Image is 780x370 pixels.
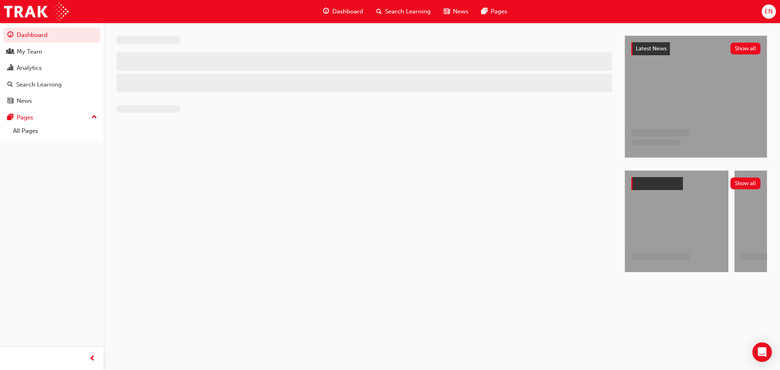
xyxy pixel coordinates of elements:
a: Dashboard [3,28,100,43]
a: Analytics [3,61,100,76]
button: Show all [730,43,761,54]
span: chart-icon [7,65,13,72]
a: News [3,93,100,108]
a: My Team [3,44,100,59]
span: pages-icon [481,6,487,17]
span: Dashboard [332,7,363,16]
a: pages-iconPages [475,3,514,20]
span: News [453,7,468,16]
span: Search Learning [385,7,431,16]
span: news-icon [444,6,450,17]
button: Show all [730,177,761,189]
span: search-icon [7,81,13,89]
div: Open Intercom Messenger [752,342,772,362]
button: Pages [3,110,100,125]
span: guage-icon [7,32,13,39]
a: guage-iconDashboard [316,3,370,20]
button: EN [762,4,776,19]
span: search-icon [376,6,382,17]
span: prev-icon [89,354,95,364]
img: Trak [4,2,69,21]
a: news-iconNews [437,3,475,20]
div: Analytics [17,63,42,73]
a: Search Learning [3,77,100,92]
span: Latest News [636,45,667,52]
div: My Team [17,47,42,56]
span: pages-icon [7,114,13,121]
div: Pages [17,113,33,122]
a: search-iconSearch Learning [370,3,437,20]
button: DashboardMy TeamAnalyticsSearch LearningNews [3,26,100,110]
a: Latest NewsShow all [631,42,760,55]
div: Search Learning [16,80,62,89]
div: News [17,96,32,106]
span: guage-icon [323,6,329,17]
span: news-icon [7,97,13,105]
span: Pages [491,7,507,16]
span: EN [765,7,773,16]
span: up-icon [91,112,97,123]
a: All Pages [10,125,100,137]
a: Show all [631,177,760,190]
span: people-icon [7,48,13,56]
